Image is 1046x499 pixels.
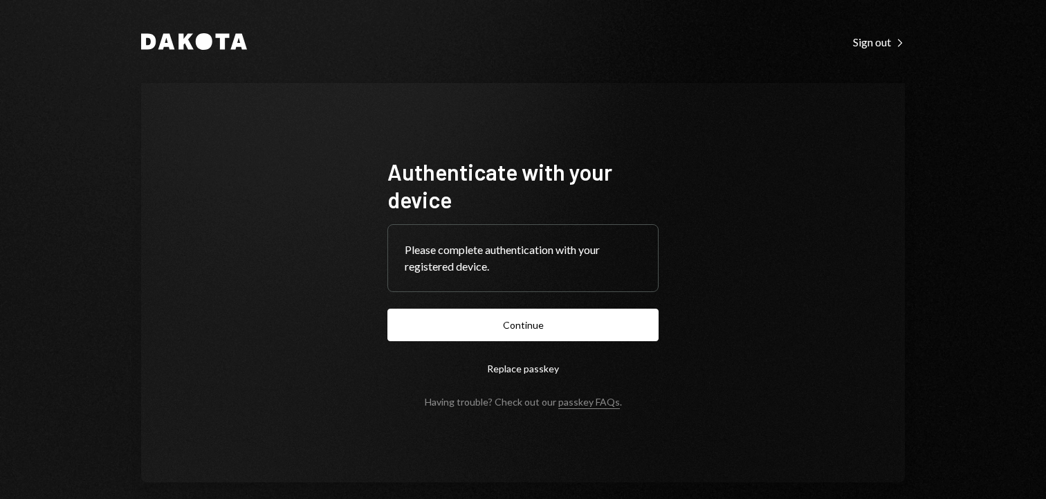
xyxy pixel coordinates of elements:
button: Continue [387,309,659,341]
div: Having trouble? Check out our . [425,396,622,408]
div: Sign out [853,35,905,49]
h1: Authenticate with your device [387,158,659,213]
a: passkey FAQs [558,396,620,409]
a: Sign out [853,34,905,49]
button: Replace passkey [387,352,659,385]
div: Please complete authentication with your registered device. [405,242,641,275]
